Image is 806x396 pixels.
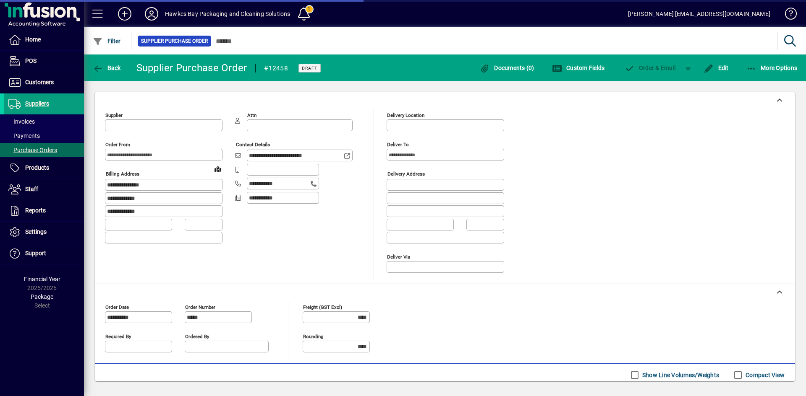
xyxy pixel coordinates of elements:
button: Add [111,6,138,21]
span: Package [31,293,53,300]
a: Payments [4,129,84,143]
span: POS [25,57,37,64]
a: Purchase Orders [4,143,84,157]
label: Compact View [744,371,785,379]
a: Invoices [4,114,84,129]
span: Products [25,164,49,171]
mat-label: Ordered by [185,333,209,339]
mat-label: Rounding [303,333,323,339]
button: Edit [701,60,731,75]
span: Back [93,65,121,71]
div: #12458 [264,62,288,75]
div: [PERSON_NAME] [EMAIL_ADDRESS][DOMAIN_NAME] [628,7,770,21]
span: Support [25,250,46,256]
a: Support [4,243,84,264]
label: Show Line Volumes/Weights [641,371,719,379]
span: Suppliers [25,100,49,107]
mat-label: Supplier [105,112,123,118]
a: Reports [4,200,84,221]
a: POS [4,51,84,72]
span: Filter [93,38,121,44]
button: Custom Fields [550,60,607,75]
mat-label: Deliver To [387,142,409,148]
span: Documents (0) [480,65,534,71]
span: Settings [25,228,47,235]
button: Filter [91,34,123,49]
mat-label: Order from [105,142,130,148]
span: Custom Fields [552,65,605,71]
mat-label: Freight (GST excl) [303,304,342,310]
span: Purchase Orders [8,147,57,153]
a: Settings [4,222,84,243]
button: Order & Email [620,60,680,75]
app-page-header-button: Back [84,60,130,75]
span: Customers [25,79,54,85]
a: Products [4,158,84,179]
mat-label: Order number [185,304,215,310]
span: More Options [746,65,798,71]
span: Draft [302,65,317,71]
span: Payments [8,132,40,139]
a: Staff [4,179,84,200]
mat-label: Required by [105,333,131,339]
a: Knowledge Base [779,2,796,29]
span: Staff [25,186,38,192]
div: Hawkes Bay Packaging and Cleaning Solutions [165,7,290,21]
button: More Options [744,60,800,75]
span: Invoices [8,118,35,125]
span: Financial Year [24,276,60,282]
a: View on map [211,162,225,176]
span: Order & Email [624,65,675,71]
mat-label: Deliver via [387,254,410,259]
mat-label: Delivery Location [387,112,424,118]
span: Edit [704,65,729,71]
mat-label: Attn [247,112,256,118]
button: Back [91,60,123,75]
span: Supplier Purchase Order [141,37,208,45]
a: Customers [4,72,84,93]
mat-label: Order date [105,304,129,310]
button: Documents (0) [478,60,536,75]
span: Reports [25,207,46,214]
a: Home [4,29,84,50]
button: Profile [138,6,165,21]
div: Supplier Purchase Order [136,61,247,75]
span: Home [25,36,41,43]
